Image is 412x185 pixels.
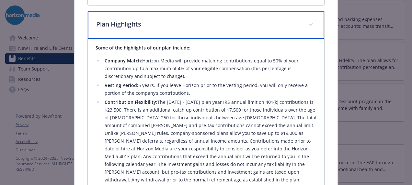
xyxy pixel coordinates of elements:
div: Plan Highlights [88,11,324,39]
strong: Company Match: [105,58,142,64]
strong: Contribution Flexibility: [105,99,157,105]
strong: Vesting Period: [105,82,138,88]
strong: Some of the highlights of our plan include: [96,45,190,51]
p: Plan Highlights [96,19,300,29]
li: 5 years. If you leave Horizon prior to the vesting period, you will only receive a portion of the... [103,82,316,97]
li: Horizon Media will provide matching contributions equal to 50% of your contribution up to a maxim... [103,57,316,80]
